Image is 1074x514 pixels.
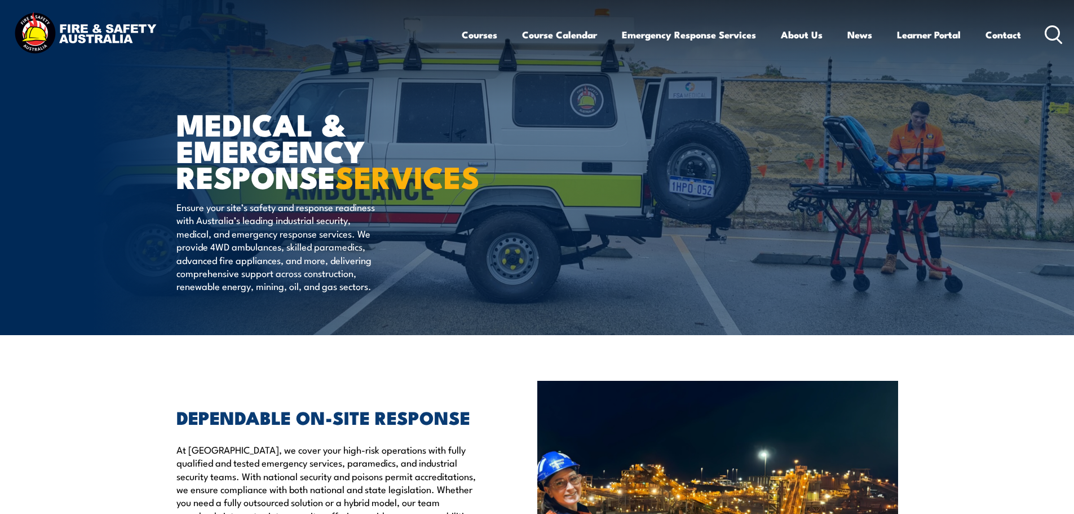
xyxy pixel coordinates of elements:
h2: DEPENDABLE ON-SITE RESPONSE [176,409,485,425]
h1: MEDICAL & EMERGENCY RESPONSE [176,111,455,190]
a: Course Calendar [522,20,597,50]
a: Emergency Response Services [622,20,756,50]
a: Contact [985,20,1021,50]
a: Courses [462,20,497,50]
strong: SERVICES [335,152,480,199]
p: Ensure your site’s safety and response readiness with Australia’s leading industrial security, me... [176,200,382,293]
a: Learner Portal [897,20,961,50]
a: News [847,20,872,50]
a: About Us [781,20,823,50]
